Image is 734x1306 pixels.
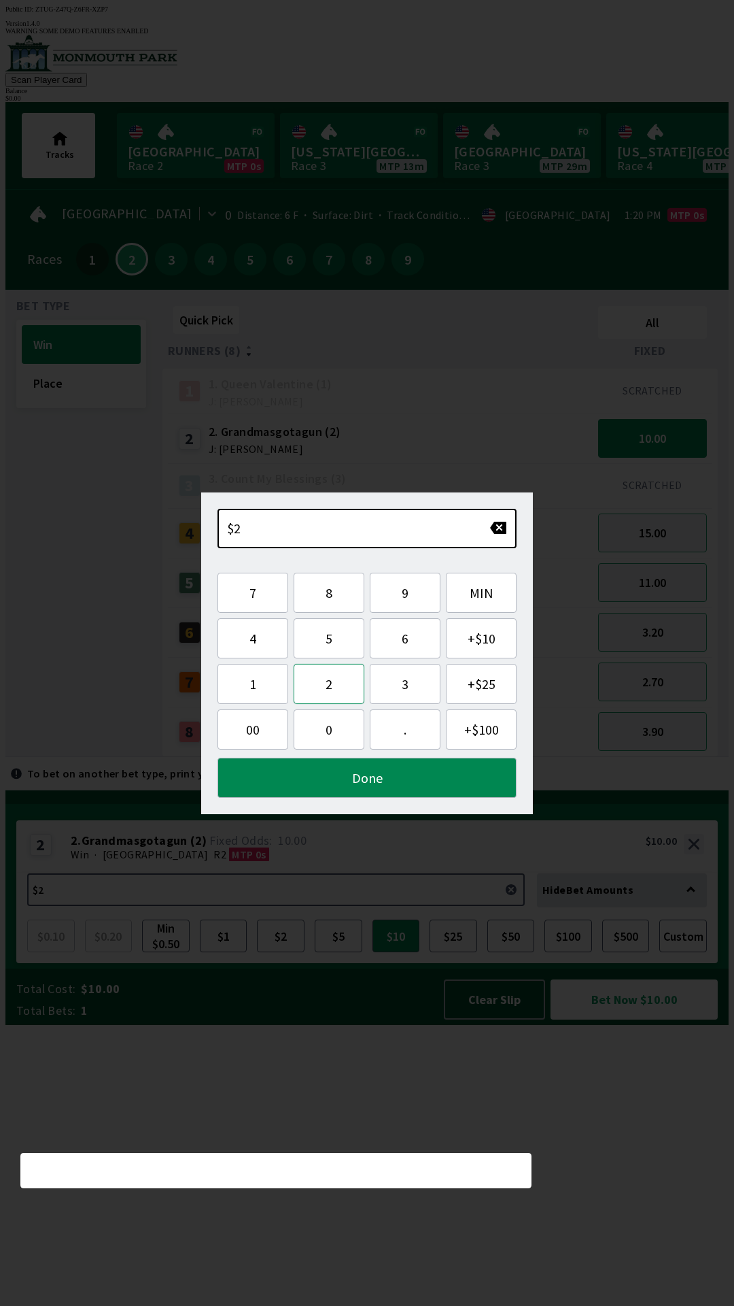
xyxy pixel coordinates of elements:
button: 3 [370,664,440,704]
button: Done [217,758,517,798]
span: + $10 [457,630,505,647]
span: 9 [381,584,429,601]
span: 3 [381,675,429,692]
span: 7 [229,584,277,601]
button: 4 [217,618,288,658]
button: 6 [370,618,440,658]
button: 2 [294,664,364,704]
button: +$25 [446,664,517,704]
button: 9 [370,573,440,613]
button: 1 [217,664,288,704]
button: 7 [217,573,288,613]
span: . [381,721,429,738]
span: 1 [229,675,277,692]
button: 0 [294,709,364,750]
span: 6 [381,630,429,647]
span: + $100 [457,721,505,738]
button: +$100 [446,709,517,750]
span: MIN [457,584,505,601]
button: 8 [294,573,364,613]
span: 00 [229,721,277,738]
button: 00 [217,709,288,750]
button: MIN [446,573,517,613]
span: Done [229,769,505,786]
span: 5 [305,630,353,647]
span: 8 [305,584,353,601]
span: 4 [229,630,277,647]
button: 5 [294,618,364,658]
button: +$10 [446,618,517,658]
span: $2 [227,520,241,537]
button: . [370,709,440,750]
span: 0 [305,721,353,738]
span: + $25 [457,675,505,692]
